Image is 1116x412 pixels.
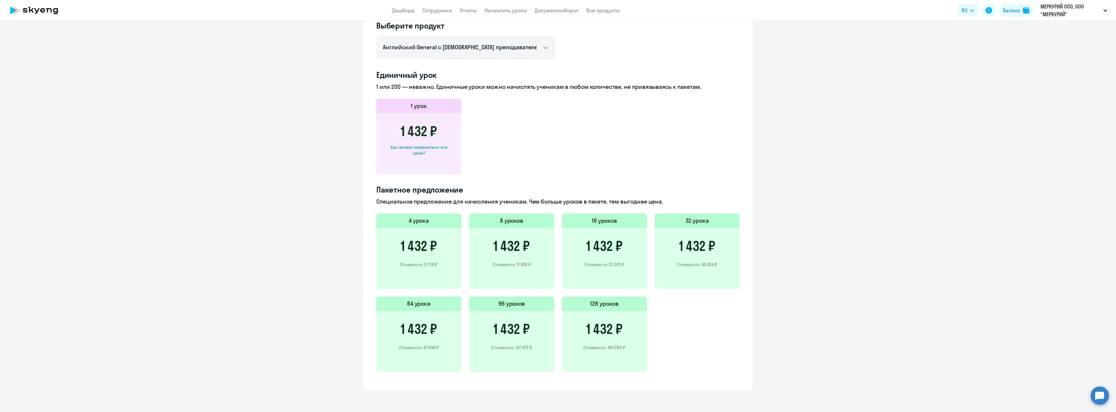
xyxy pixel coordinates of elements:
a: Сотрудники [422,7,452,14]
h4: Выберите продукт [376,20,555,31]
h3: 1 432 ₽ [401,238,437,254]
p: 1 или 200 — неважно. Единичные уроки можно начислять ученикам в любом количестве, не привязываясь... [376,83,740,91]
h4: Единичный урок [376,70,740,80]
h5: 96 уроков [498,300,525,308]
h3: 1 432 ₽ [401,321,437,337]
h3: 1 432 ₽ [679,238,715,254]
h5: 1 урок [411,102,427,110]
p: Стоимость: 5 728 ₽ [400,262,438,267]
span: RU [962,6,967,14]
h5: 8 уроков [500,217,524,225]
h5: 16 уроков [592,217,617,225]
h5: 4 урока [409,217,429,225]
p: Стоимость: 137 472 ₽ [491,345,532,350]
h3: 1 432 ₽ [586,321,623,337]
img: balance [1023,7,1029,14]
p: Стоимость: 45 824 ₽ [677,262,717,267]
div: Как может измениться эта цена? [387,144,451,156]
h5: 128 уроков [590,300,619,308]
p: Специальное предложение для начисления ученикам. Чем больше уроков в пакете, тем выгоднее цена. [376,197,740,206]
a: Отчеты [460,7,477,14]
p: Стоимость: 183 296 ₽ [583,345,625,350]
h3: 1 432 ₽ [493,238,530,254]
h5: 32 урока [685,217,709,225]
button: МЕРКУРИЙ ООО, ООО "МЕРКУРИЙ" [1037,3,1110,18]
a: Документооборот [535,7,578,14]
button: RU [957,4,978,17]
a: Все продукты [586,7,620,14]
h5: 64 урока [407,300,431,308]
h3: 1 432 ₽ [401,124,437,139]
a: Начислить уроки [485,7,527,14]
p: МЕРКУРИЙ ООО, ООО "МЕРКУРИЙ" [1040,3,1101,18]
h4: Пакетное предложение [376,184,740,195]
p: Стоимость: 91 648 ₽ [399,345,439,350]
h3: 1 432 ₽ [586,238,623,254]
h3: 1 432 ₽ [493,321,530,337]
a: Дашборд [392,7,415,14]
div: Баланс [1003,6,1020,14]
p: Стоимость: 22 912 ₽ [585,262,624,267]
p: Стоимость: 11 456 ₽ [492,262,531,267]
button: Балансbalance [999,4,1033,17]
